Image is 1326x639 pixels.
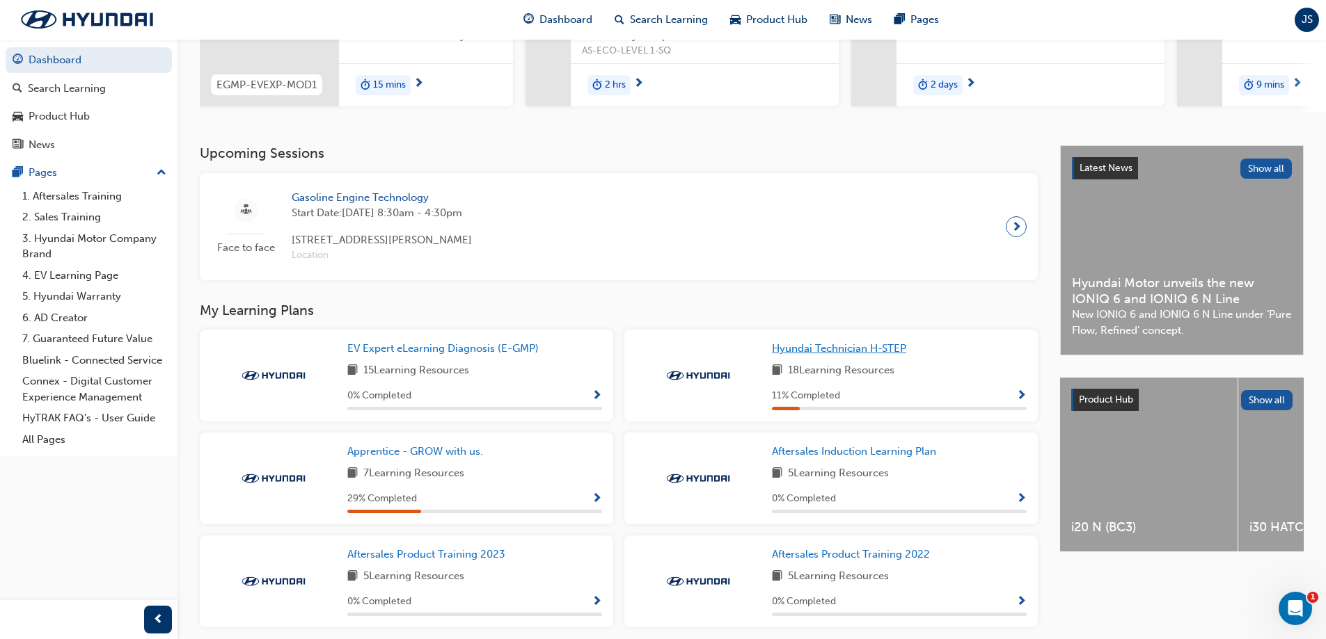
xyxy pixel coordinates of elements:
span: Product Hub [746,12,807,28]
span: duration-icon [592,76,602,95]
button: Show Progress [1016,387,1027,405]
span: New IONIQ 6 and IONIQ 6 N Line under ‘Pure Flow, Refined’ concept. [1072,307,1292,338]
span: up-icon [157,164,166,182]
span: 1 [1307,592,1318,603]
a: Latest NewsShow allHyundai Motor unveils the new IONIQ 6 and IONIQ 6 N LineNew IONIQ 6 and IONIQ ... [1060,145,1304,355]
button: Show Progress [592,490,602,508]
a: Face to faceGasoline Engine TechnologyStart Date:[DATE] 8:30am - 4:30pm[STREET_ADDRESS][PERSON_NA... [211,184,1027,269]
a: Product HubShow all [1071,389,1293,411]
span: book-icon [347,362,358,380]
button: JS [1295,8,1319,32]
span: Show Progress [592,596,602,608]
span: search-icon [13,83,22,95]
span: book-icon [347,568,358,585]
a: Dashboard [6,47,172,73]
span: car-icon [13,111,23,123]
span: search-icon [615,11,624,29]
span: News [846,12,872,28]
a: Product Hub [6,104,172,129]
a: Hyundai Technician H-STEP [772,341,912,357]
span: Latest News [1080,162,1132,174]
a: HyTRAK FAQ's - User Guide [17,407,172,429]
span: Show Progress [1016,596,1027,608]
span: Show Progress [592,390,602,403]
span: next-icon [413,78,424,90]
span: book-icon [772,362,782,380]
a: guage-iconDashboard [512,6,603,34]
div: Pages [29,165,57,181]
span: [STREET_ADDRESS][PERSON_NAME] [292,232,472,248]
span: guage-icon [523,11,534,29]
button: Show Progress [592,387,602,405]
span: news-icon [13,139,23,152]
button: Pages [6,160,172,186]
img: Trak [660,574,736,588]
a: Aftersales Product Training 2023 [347,547,511,563]
span: 5 Learning Resources [788,465,889,483]
button: DashboardSearch LearningProduct HubNews [6,45,172,160]
img: Trak [7,5,167,34]
span: book-icon [772,568,782,585]
span: Show Progress [1016,493,1027,505]
span: Aftersales Product Training 2022 [772,548,930,560]
a: Apprentice - GROW with us. [347,444,489,460]
img: Trak [235,574,312,588]
a: 2. Sales Training [17,207,172,228]
span: i20 N (BC3) [1071,519,1226,535]
span: Location [292,248,472,264]
span: 0 % Completed [772,594,836,610]
h3: My Learning Plans [200,302,1038,318]
span: EV Expert eLearning Diagnosis (E-GMP) [347,342,539,355]
span: AS-ECO-LEVEL 1-SQ [582,43,828,59]
a: Bluelink - Connected Service [17,350,172,371]
button: Show Progress [1016,490,1027,508]
span: 9 mins [1256,77,1284,93]
span: next-icon [633,78,644,90]
img: Trak [660,471,736,485]
span: 2 hrs [605,77,626,93]
button: Show Progress [592,593,602,610]
span: Apprentice - GROW with us. [347,445,483,458]
span: Hyundai Technician H-STEP [772,342,906,355]
span: news-icon [830,11,840,29]
span: 0 % Completed [772,491,836,507]
span: duration-icon [1244,76,1254,95]
span: 5 Learning Resources [363,568,464,585]
span: Face to face [211,240,281,256]
span: next-icon [1292,78,1302,90]
span: duration-icon [361,76,370,95]
button: Show all [1241,390,1293,410]
span: sessionType_FACE_TO_FACE-icon [241,202,251,219]
div: Search Learning [28,81,106,97]
span: book-icon [772,465,782,483]
a: Latest NewsShow all [1072,157,1292,179]
span: 7 Learning Resources [363,465,464,483]
span: next-icon [1011,217,1022,236]
button: Show all [1240,159,1293,179]
span: guage-icon [13,54,23,67]
h3: Upcoming Sessions [200,145,1038,161]
span: Start Date: [DATE] 8:30am - 4:30pm [292,205,472,221]
a: 1. Aftersales Training [17,186,172,207]
a: EV Expert eLearning Diagnosis (E-GMP) [347,341,544,357]
div: Product Hub [29,108,90,124]
a: News [6,132,172,158]
a: pages-iconPages [883,6,950,34]
a: Search Learning [6,76,172,102]
a: Aftersales Product Training 2022 [772,547,936,563]
img: Trak [235,471,312,485]
a: i20 N (BC3) [1060,378,1238,551]
span: 29 % Completed [347,491,417,507]
span: 0 % Completed [347,594,411,610]
span: JS [1302,12,1313,28]
a: 4. EV Learning Page [17,265,172,286]
span: 0 % Completed [347,388,411,404]
span: Show Progress [592,493,602,505]
span: 11 % Completed [772,388,840,404]
span: pages-icon [894,11,905,29]
a: 5. Hyundai Warranty [17,286,172,307]
span: book-icon [347,465,358,483]
a: All Pages [17,429,172,451]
